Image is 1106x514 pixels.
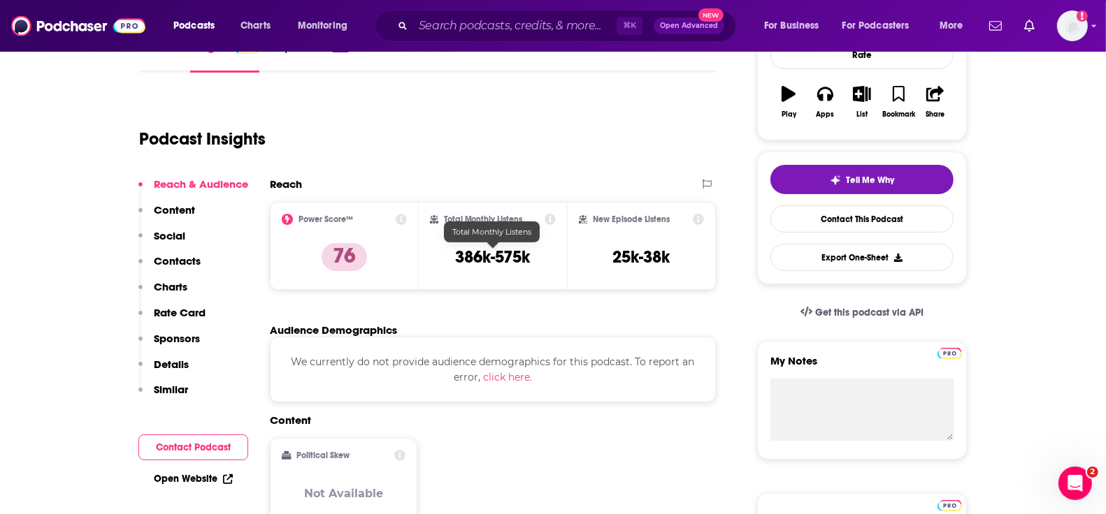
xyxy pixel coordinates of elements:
[526,41,560,73] a: Similar
[154,280,187,293] p: Charts
[882,110,915,119] div: Bookmark
[369,41,410,73] a: Reviews
[240,16,271,36] span: Charts
[593,214,670,224] h2: New Episode Listens
[154,306,206,319] p: Rate Card
[164,15,233,37] button: open menu
[617,17,642,35] span: ⌘ K
[11,13,145,39] img: Podchaser - Follow, Share and Rate Podcasts
[291,355,694,383] span: We currently do not provide audience demographics for this podcast. To report an error,
[138,177,248,203] button: Reach & Audience
[770,77,807,127] button: Play
[297,450,350,460] h2: Political Skew
[455,247,530,267] h3: 386k-575k
[138,306,206,332] button: Rate Card
[764,16,819,36] span: For Business
[138,280,187,306] button: Charts
[288,15,366,37] button: open menu
[938,500,962,511] img: Podchaser Pro
[984,14,1007,38] a: Show notifications dropdown
[270,323,397,337] h2: Audience Demographics
[138,434,248,460] button: Contact Podcast
[815,307,924,318] span: Get this podcast via API
[844,77,880,127] button: List
[299,214,353,224] h2: Power Score™
[1058,467,1092,500] iframe: Intercom live chat
[1077,10,1088,22] svg: Add a profile image
[452,227,531,237] span: Total Monthly Listens
[444,214,523,224] h2: Total Monthly Listens
[938,498,962,511] a: Pro website
[138,203,195,229] button: Content
[754,15,837,37] button: open menu
[770,41,954,69] div: Rate
[138,358,189,383] button: Details
[139,128,266,149] h1: Podcast Insights
[833,15,930,37] button: open menu
[938,348,962,359] img: Podchaser Pro
[138,254,201,280] button: Contacts
[830,175,841,186] img: tell me why sparkle
[926,110,945,119] div: Share
[1057,10,1088,41] button: Show profile menu
[938,346,962,359] a: Pro website
[138,332,200,358] button: Sponsors
[654,17,724,34] button: Open AdvancedNew
[138,383,188,409] button: Similar
[842,16,910,36] span: For Podcasters
[485,41,506,73] a: Lists
[770,165,954,194] button: tell me why sparkleTell Me Why
[154,383,188,396] p: Similar
[154,254,201,267] p: Contacts
[154,332,200,345] p: Sponsors
[807,77,843,127] button: Apps
[770,244,954,271] button: Export One-Sheet
[388,10,749,42] div: Search podcasts, credits, & more...
[782,110,796,119] div: Play
[698,8,724,22] span: New
[660,22,718,29] span: Open Advanced
[413,15,617,37] input: Search podcasts, credits, & more...
[817,110,835,119] div: Apps
[1057,10,1088,41] span: Logged in as lemya
[154,177,248,191] p: Reach & Audience
[270,413,705,427] h2: Content
[231,15,279,37] a: Charts
[298,16,347,36] span: Monitoring
[613,247,670,267] h3: 25k-38k
[429,41,466,73] a: Credits
[190,41,259,73] a: InsightsPodchaser Pro
[880,77,917,127] button: Bookmark
[1019,14,1040,38] a: Show notifications dropdown
[1057,10,1088,41] img: User Profile
[940,16,963,36] span: More
[483,369,532,385] button: click here.
[789,295,935,330] a: Get this podcast via API
[154,229,185,242] p: Social
[270,177,302,191] h2: Reach
[770,354,954,379] label: My Notes
[930,15,981,37] button: open menu
[154,203,195,216] p: Content
[770,205,954,233] a: Contact This Podcast
[847,175,895,186] span: Tell Me Why
[304,487,383,500] h3: Not Available
[154,358,189,371] p: Details
[917,77,954,127] button: Share
[1087,467,1098,478] span: 2
[154,473,233,485] a: Open Website
[138,229,185,255] button: Social
[279,41,350,73] a: Episodes490
[173,16,215,36] span: Podcasts
[322,243,367,271] p: 76
[856,110,868,119] div: List
[139,41,171,73] a: About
